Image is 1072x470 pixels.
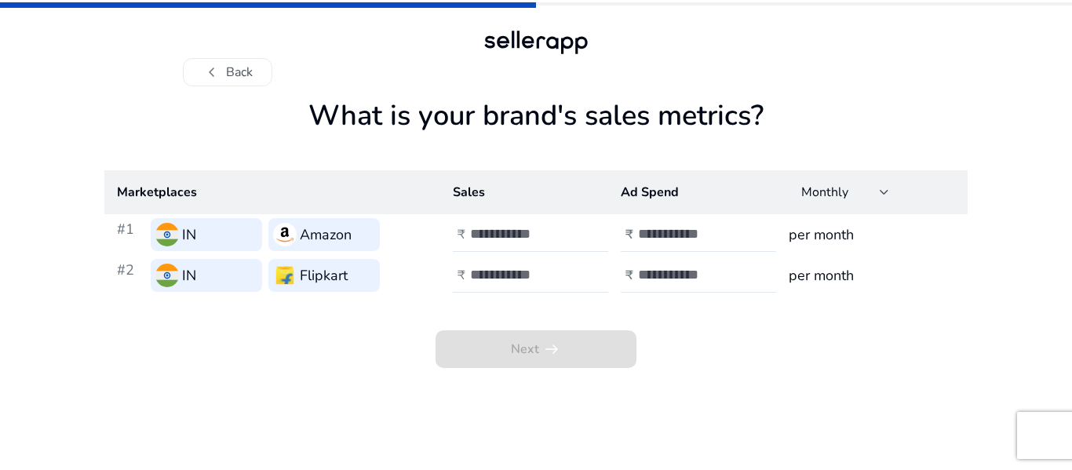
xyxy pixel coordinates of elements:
span: chevron_left [202,63,221,82]
button: chevron_leftBack [183,58,272,86]
th: Marketplaces [104,170,440,214]
th: Ad Spend [608,170,776,214]
h3: Flipkart [300,264,348,286]
img: in.svg [155,264,179,287]
img: in.svg [155,223,179,246]
span: Monthly [801,184,848,201]
h4: ₹ [458,228,465,242]
h1: What is your brand's sales metrics? [104,99,968,170]
h3: #2 [117,259,144,292]
h4: ₹ [625,268,633,283]
h3: IN [182,264,196,286]
h4: ₹ [458,268,465,283]
h3: Amazon [300,224,352,246]
h4: ₹ [625,228,633,242]
h3: #1 [117,218,144,251]
h3: per month [789,224,955,246]
h3: per month [789,264,955,286]
th: Sales [440,170,608,214]
h3: IN [182,224,196,246]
